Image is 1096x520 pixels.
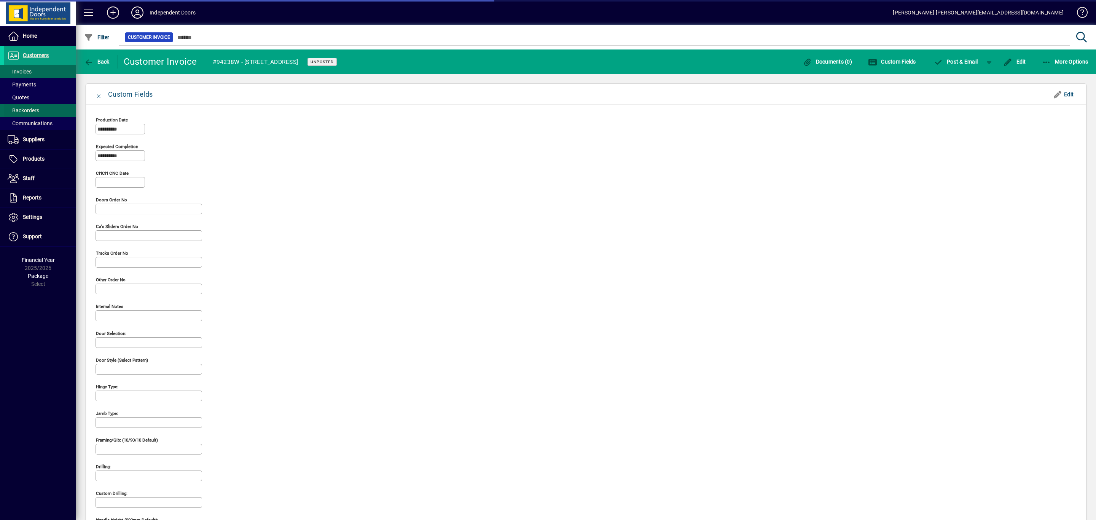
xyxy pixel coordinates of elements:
div: [PERSON_NAME] [PERSON_NAME][EMAIL_ADDRESS][DOMAIN_NAME] [893,6,1064,19]
mat-label: Ca's Sliders Order No [96,224,138,229]
mat-label: Expected Completion [96,144,138,149]
span: Filter [84,34,110,40]
span: Package [28,273,48,279]
a: Support [4,227,76,246]
mat-label: Production Date [96,117,128,123]
mat-label: Door Style (Select Pattern) [96,357,148,363]
a: Settings [4,208,76,227]
a: Home [4,27,76,46]
div: Customer Invoice [124,56,197,68]
a: Suppliers [4,130,76,149]
button: More Options [1040,55,1090,69]
mat-label: Door Selection: [96,331,126,336]
span: ost & Email [934,59,978,65]
mat-label: Hinge Type: [96,384,118,389]
span: Customer Invoice [128,33,170,41]
button: Custom Fields [866,55,918,69]
button: Profile [125,6,150,19]
span: Unposted [311,59,334,64]
mat-label: Drilling: [96,464,111,469]
a: Invoices [4,65,76,78]
span: Financial Year [22,257,55,263]
mat-label: Jamb Type: [96,411,118,416]
mat-label: Tracks Order No [96,250,128,256]
button: Post & Email [930,55,982,69]
app-page-header-button: Back [76,55,118,69]
span: Payments [8,81,36,88]
span: Edit [1003,59,1026,65]
mat-label: Internal Notes [96,304,123,309]
mat-label: Custom Drilling: [96,491,127,496]
span: Invoices [8,69,32,75]
span: Products [23,156,45,162]
span: Home [23,33,37,39]
div: Custom Fields [108,88,153,100]
span: Custom Fields [868,59,916,65]
a: Reports [4,188,76,207]
a: Quotes [4,91,76,104]
span: Backorders [8,107,39,113]
span: Suppliers [23,136,45,142]
div: #94238W - [STREET_ADDRESS] [213,56,298,68]
mat-label: Other Order No [96,277,126,282]
div: Independent Doors [150,6,196,19]
a: Communications [4,117,76,130]
a: Payments [4,78,76,91]
button: Edit [1001,55,1028,69]
button: Edit [1050,88,1077,101]
a: Products [4,150,76,169]
a: Knowledge Base [1071,2,1086,26]
span: P [947,59,950,65]
span: More Options [1042,59,1088,65]
button: Back [82,55,112,69]
span: Reports [23,195,41,201]
button: Close [90,85,108,104]
mat-label: Doors Order No [96,197,127,203]
button: Documents (0) [801,55,854,69]
button: Add [101,6,125,19]
span: Staff [23,175,35,181]
span: Support [23,233,42,239]
mat-label: Framing/Gib: (10/90/10 default) [96,437,158,443]
span: Communications [8,120,53,126]
span: Documents (0) [803,59,852,65]
span: Quotes [8,94,29,100]
a: Backorders [4,104,76,117]
span: Customers [23,52,49,58]
span: Settings [23,214,42,220]
span: Edit [1053,88,1074,100]
button: Filter [82,30,112,44]
span: Back [84,59,110,65]
mat-label: CHCH CNC Date [96,171,129,176]
a: Staff [4,169,76,188]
